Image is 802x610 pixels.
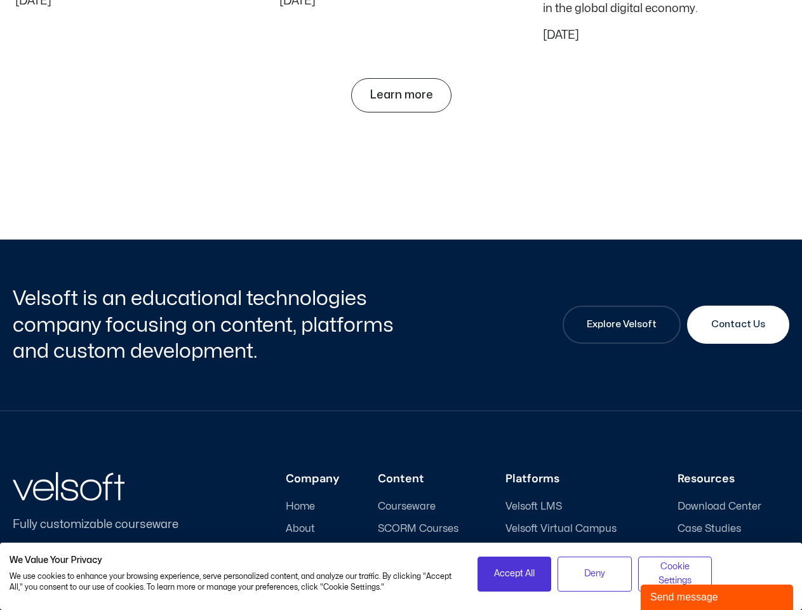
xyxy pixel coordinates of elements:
[13,516,199,533] p: Fully customizable courseware
[711,317,765,332] span: Contact Us
[10,571,458,593] p: We use cookies to enhance your browsing experience, serve personalized content, and analyze our t...
[563,306,681,344] a: Explore Velsoft
[638,557,712,592] button: Adjust cookie preferences
[378,501,436,513] span: Courseware
[10,555,458,566] h2: We Value Your Privacy
[687,306,789,344] a: Contact Us
[678,501,761,513] span: Download Center
[478,557,552,592] button: Accept all cookies
[678,472,789,486] h3: Resources
[378,523,458,535] span: SCORM Courses
[351,78,451,112] a: Learn more
[286,523,315,535] span: About
[286,501,315,513] span: Home
[286,472,340,486] h3: Company
[646,560,704,588] span: Cookie Settings
[587,317,657,332] span: Explore Velsoft
[584,567,605,581] span: Deny
[678,501,789,513] a: Download Center
[378,523,467,535] a: SCORM Courses
[494,567,535,581] span: Accept All
[286,523,340,535] a: About
[641,582,796,610] iframe: chat widget
[678,523,741,535] span: Case Studies
[505,501,562,513] span: Velsoft LMS
[286,501,340,513] a: Home
[678,523,789,535] a: Case Studies
[505,472,639,486] h3: Platforms
[370,89,433,102] span: Learn more
[558,557,632,592] button: Deny all cookies
[505,523,617,535] span: Velsoft Virtual Campus
[378,472,467,486] h3: Content
[13,285,398,365] h2: Velsoft is an educational technologies company focusing on content, platforms and custom developm...
[505,523,639,535] a: Velsoft Virtual Campus
[505,501,639,513] a: Velsoft LMS
[378,501,467,513] a: Courseware
[543,30,787,41] p: [DATE]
